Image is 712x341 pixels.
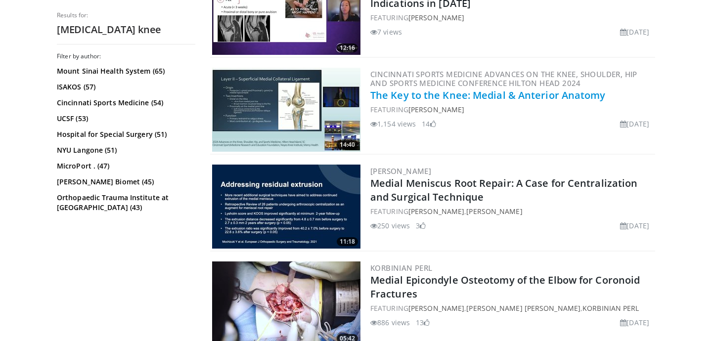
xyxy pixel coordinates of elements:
[422,119,436,129] li: 14
[57,66,193,76] a: Mount Sinai Health System (65)
[370,206,653,216] div: FEATURING ,
[337,43,358,52] span: 12:16
[370,317,410,328] li: 886 views
[57,11,195,19] p: Results for:
[370,119,416,129] li: 1,154 views
[57,82,193,92] a: ISAKOS (57)
[408,105,464,114] a: [PERSON_NAME]
[370,69,637,88] a: Cincinnati Sports Medicine Advances on the Knee, Shoulder, Hip and Sports Medicine Conference Hil...
[620,317,649,328] li: [DATE]
[620,27,649,37] li: [DATE]
[466,207,522,216] a: [PERSON_NAME]
[212,165,360,249] a: 11:18
[370,273,640,300] a: Medial Epicondyle Osteotomy of the Elbow for Coronoid Fractures
[212,68,360,152] img: 138d8add-a2cd-4d44-8e44-574e72c13f23.300x170_q85_crop-smart_upscale.jpg
[582,303,639,313] a: Korbinian Perl
[57,23,195,36] h2: [MEDICAL_DATA] knee
[212,68,360,152] a: 14:40
[370,104,653,115] div: FEATURING
[57,161,193,171] a: MicroPort . (47)
[620,220,649,231] li: [DATE]
[416,220,426,231] li: 3
[57,114,193,124] a: UCSF (53)
[57,177,193,187] a: [PERSON_NAME] Biomet (45)
[370,176,637,204] a: Medial Meniscus Root Repair: A Case for Centralization and Surgical Technique
[337,237,358,246] span: 11:18
[212,165,360,249] img: 75896893-6ea0-4895-8879-88c2e089762d.300x170_q85_crop-smart_upscale.jpg
[57,193,193,213] a: Orthopaedic Trauma Institute at [GEOGRAPHIC_DATA] (43)
[370,88,606,102] a: The Key to the Knee: Medial & Anterior Anatomy
[466,303,580,313] a: [PERSON_NAME] [PERSON_NAME]
[408,303,464,313] a: [PERSON_NAME]
[337,140,358,149] span: 14:40
[57,98,193,108] a: Cincinnati Sports Medicine (54)
[370,263,433,273] a: Korbinian Perl
[57,52,195,60] h3: Filter by author:
[370,12,653,23] div: FEATURING
[370,303,653,313] div: FEATURING , ,
[370,220,410,231] li: 250 views
[57,145,193,155] a: NYU Langone (51)
[370,166,431,176] a: [PERSON_NAME]
[57,129,193,139] a: Hospital for Special Surgery (51)
[620,119,649,129] li: [DATE]
[408,13,464,22] a: [PERSON_NAME]
[408,207,464,216] a: [PERSON_NAME]
[370,27,402,37] li: 7 views
[416,317,430,328] li: 13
